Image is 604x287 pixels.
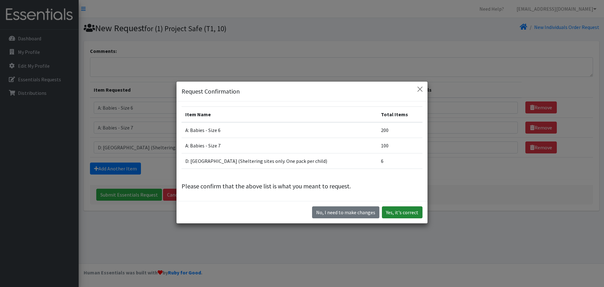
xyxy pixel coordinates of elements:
[382,206,422,218] button: Yes, it's correct
[312,206,379,218] button: No I need to make changes
[377,153,422,169] td: 6
[182,138,377,153] td: A: Babies - Size 7
[182,122,377,138] td: A: Babies - Size 6
[377,122,422,138] td: 200
[377,138,422,153] td: 100
[377,106,422,122] th: Total Items
[182,153,377,169] td: D: [GEOGRAPHIC_DATA] (Sheltering sites only. One pack per child)
[182,181,422,191] p: Please confirm that the above list is what you meant to request.
[415,84,425,94] button: Close
[182,87,240,96] h5: Request Confirmation
[182,106,377,122] th: Item Name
